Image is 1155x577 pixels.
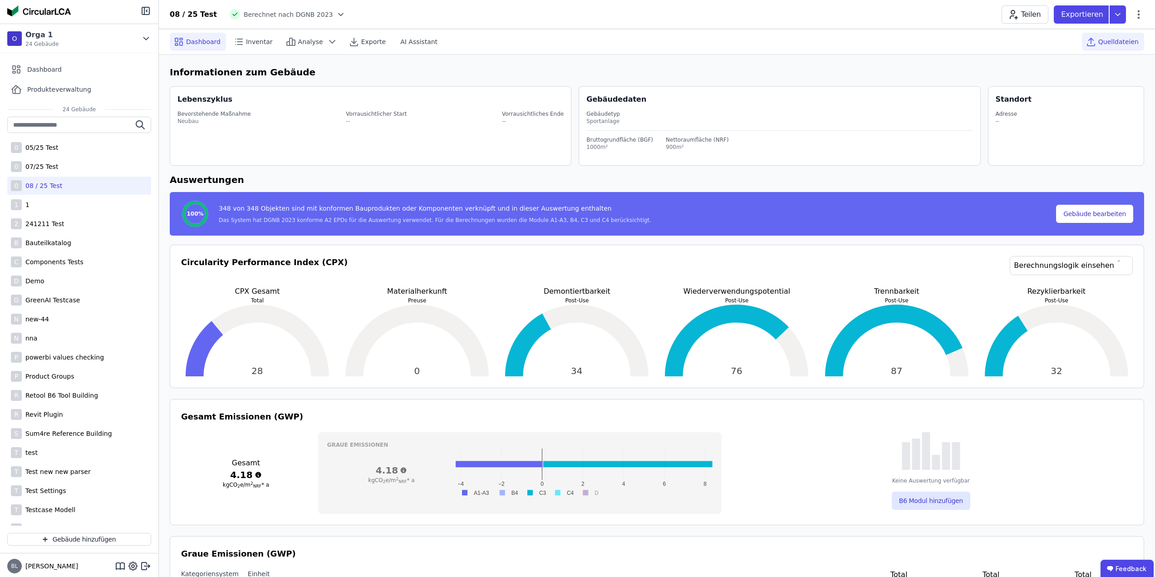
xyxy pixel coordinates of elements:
[11,371,22,382] div: P
[181,297,334,304] p: Total
[177,118,251,125] div: Neubau
[327,464,456,477] h3: 4.18
[54,106,105,113] span: 24 Gebäude
[177,110,251,118] div: Bevorstehende Maßnahme
[1098,37,1139,46] span: Quelldateien
[22,410,63,419] div: Revit Plugin
[1056,205,1133,223] button: Gebäude bearbeiten
[11,523,22,534] div: T
[586,94,980,105] div: Gebäudedaten
[398,479,407,484] sub: NRF
[22,372,74,381] div: Product Groups
[1010,256,1133,275] a: Berechnungslogik einsehen
[22,296,80,305] div: GreenAI Testcase
[666,143,729,151] div: 900m²
[346,110,407,118] div: Vorrausichtlicher Start
[660,286,813,297] p: Wiederverwendungspotential
[22,562,78,571] span: [PERSON_NAME]
[11,447,22,458] div: T
[11,276,22,286] div: D
[11,237,22,248] div: B
[181,458,311,469] h3: Gesamt
[11,504,22,515] div: T
[22,353,104,362] div: powerbi values checking
[253,484,261,488] sub: NRF
[22,257,84,266] div: Components Tests
[246,37,273,46] span: Inventar
[346,118,407,125] div: --
[383,479,386,484] sub: 2
[11,142,22,153] div: 0
[7,533,151,546] button: Gebäude hinzufügen
[996,94,1032,105] div: Standort
[22,181,62,190] div: 08 / 25 Test
[11,409,22,420] div: R
[501,286,653,297] p: Demontiertbarkeit
[244,10,333,19] span: Berechnet nach DGNB 2023
[980,297,1133,304] p: Post-Use
[980,286,1133,297] p: Rezyklierbarkeit
[996,118,1017,125] div: --
[361,37,386,46] span: Exporte
[586,136,653,143] div: Bruttogrundfläche (BGF)
[22,219,64,228] div: 241211 Test
[501,297,653,304] p: Post-Use
[251,481,253,486] sup: 2
[821,286,973,297] p: Trennbarkeit
[22,391,98,400] div: Retool B6 Tool Building
[11,428,22,439] div: S
[7,31,22,46] div: O
[25,40,59,48] span: 24 Gebäude
[22,238,71,247] div: Bauteilkatalog
[396,477,399,481] sup: 2
[892,492,970,510] button: B6 Modul hinzufügen
[368,477,414,483] span: kgCO e/m * a
[181,410,1133,423] h3: Gesamt Emissionen (GWP)
[11,314,22,325] div: N
[11,352,22,363] div: P
[25,30,59,40] div: Orga 1
[11,466,22,477] div: T
[298,37,323,46] span: Analyse
[22,334,37,343] div: nna
[902,432,960,470] img: empty-state
[22,276,44,286] div: Demo
[11,199,22,210] div: 1
[586,143,653,151] div: 1000m²
[11,563,18,569] span: BL
[177,94,232,105] div: Lebenszyklus
[11,218,22,229] div: 2
[892,477,970,484] div: Keine Auswertung verfügbar
[22,315,49,324] div: new-44
[660,297,813,304] p: Post-Use
[219,204,651,217] div: 348 von 348 Objekten sind mit konformen Bauprodukten oder Komponenten verknüpft und in dieser Aus...
[11,180,22,191] div: 0
[22,524,116,533] div: Testing Units Transformation
[586,118,973,125] div: Sportanlage
[187,210,203,217] span: 100%
[666,136,729,143] div: Nettoraumfläche (NRF)
[237,484,240,488] sub: 2
[586,110,973,118] div: Gebäudetyp
[22,467,91,476] div: Test new new parser
[181,469,311,481] h3: 4.18
[186,37,221,46] span: Dashboard
[996,110,1017,118] div: Adresse
[170,65,1144,79] h6: Informationen zum Gebäude
[22,200,29,209] div: 1
[22,448,38,457] div: test
[341,297,493,304] p: Preuse
[502,118,564,125] div: --
[170,173,1144,187] h6: Auswertungen
[22,143,58,152] div: 05/25 Test
[27,65,62,74] span: Dashboard
[7,5,71,16] img: Concular
[327,441,713,449] h3: Graue Emissionen
[341,286,493,297] p: Materialherkunft
[22,486,66,495] div: Test Settings
[22,505,75,514] div: Testcase Modell
[11,333,22,344] div: N
[181,256,348,286] h3: Circularity Performance Index (CPX)
[22,162,58,171] div: 07/25 Test
[181,286,334,297] p: CPX Gesamt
